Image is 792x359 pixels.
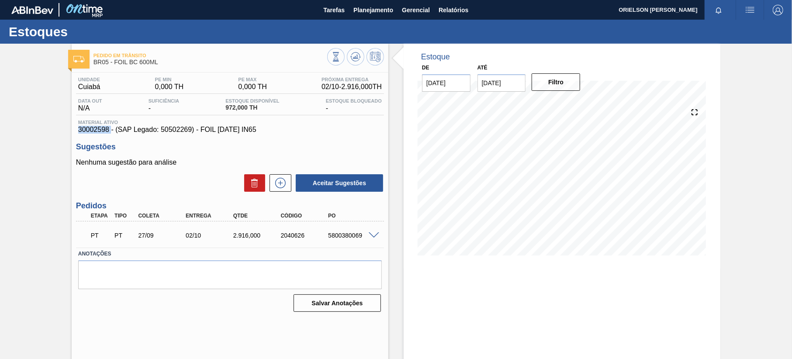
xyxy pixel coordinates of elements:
div: 02/10/2025 [183,232,236,239]
p: Nenhuma sugestão para análise [76,159,384,166]
span: 30002598 - (SAP Legado: 50502269) - FOIL [DATE] IN65 [78,126,382,134]
span: Data out [78,98,102,104]
span: Material ativo [78,120,382,125]
div: 5800380069 [326,232,379,239]
span: PE MIN [155,77,184,82]
img: TNhmsLtSVTkK8tSr43FrP2fwEKptu5GPRR3wAAAABJRU5ErkJggg== [11,6,53,14]
span: Cuiabá [78,83,100,91]
img: Logout [773,5,783,15]
h3: Pedidos [76,201,384,211]
div: - [146,98,181,112]
div: Código [279,213,332,219]
div: Entrega [183,213,236,219]
div: Coleta [136,213,189,219]
div: 2040626 [279,232,332,239]
span: Planejamento [353,5,393,15]
div: Etapa [89,213,113,219]
input: dd/mm/yyyy [477,74,526,92]
div: PO [326,213,379,219]
div: Pedido de Transferência [112,232,137,239]
span: 0,000 TH [155,83,184,91]
span: Relatórios [439,5,468,15]
div: - [324,98,384,112]
span: 0,000 TH [238,83,267,91]
img: userActions [745,5,755,15]
div: Nova sugestão [265,174,291,192]
div: 2.916,000 [231,232,284,239]
div: Pedido em Trânsito [89,226,113,245]
span: Estoque Disponível [225,98,279,104]
span: 972,000 TH [225,104,279,111]
button: Notificações [705,4,733,16]
div: Tipo [112,213,137,219]
span: Tarefas [323,5,345,15]
button: Salvar Anotações [294,294,381,312]
label: Anotações [78,248,382,260]
input: dd/mm/yyyy [422,74,470,92]
span: Próxima Entrega [322,77,382,82]
label: Até [477,65,488,71]
span: 02/10 - 2.916,000 TH [322,83,382,91]
span: Suficiência [149,98,179,104]
button: Programar Estoque [367,48,384,66]
span: PE MAX [238,77,267,82]
button: Aceitar Sugestões [296,174,383,192]
h1: Estoques [9,27,164,37]
div: Qtde [231,213,284,219]
h3: Sugestões [76,142,384,152]
label: De [422,65,429,71]
span: Estoque Bloqueado [326,98,382,104]
span: Gerencial [402,5,430,15]
div: Estoque [421,52,450,62]
img: Ícone [73,56,84,62]
button: Filtro [532,73,580,91]
span: Unidade [78,77,100,82]
div: Aceitar Sugestões [291,173,384,193]
div: 27/09/2025 [136,232,189,239]
div: N/A [76,98,104,112]
div: Excluir Sugestões [240,174,265,192]
button: Visão Geral dos Estoques [327,48,345,66]
span: BR05 - FOIL BC 600ML [93,59,327,66]
p: PT [91,232,111,239]
span: Pedido em Trânsito [93,53,327,58]
button: Atualizar Gráfico [347,48,364,66]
